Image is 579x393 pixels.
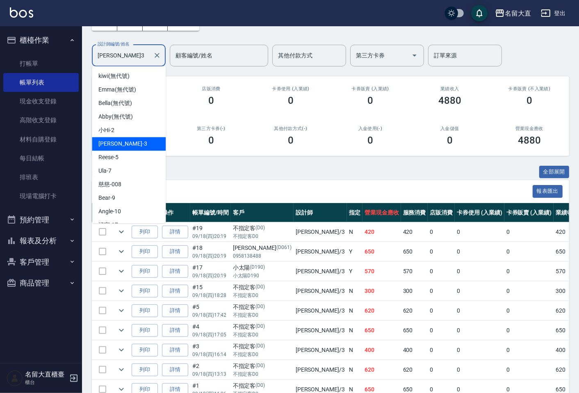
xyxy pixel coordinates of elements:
[115,344,128,356] button: expand row
[233,233,292,240] p: 不指定客D0
[455,301,504,320] td: 0
[181,86,241,91] h2: 店販消費
[455,203,504,222] th: 卡券使用 (入業績)
[7,370,23,386] img: Person
[233,272,292,279] p: 小太陽D190
[288,95,294,106] h3: 0
[132,226,158,238] button: 列印
[455,360,504,379] td: 0
[428,262,455,281] td: 0
[255,362,265,370] p: (D0)
[347,262,362,281] td: Y
[401,203,428,222] th: 服務消費
[192,351,229,358] p: 09/18 (四) 16:14
[3,251,79,273] button: 客戶管理
[504,301,554,320] td: 0
[233,263,292,272] div: 小太陽
[132,324,158,337] button: 列印
[3,92,79,111] a: 現金收支登錄
[233,362,292,370] div: 不指定客
[362,340,401,360] td: 400
[455,262,504,281] td: 0
[151,50,163,61] button: Clear
[447,135,453,146] h3: 0
[294,242,347,261] td: [PERSON_NAME] /3
[132,285,158,297] button: 列印
[3,130,79,149] a: 材料自購登錄
[98,180,121,189] span: 慈慈 -008
[294,321,347,340] td: [PERSON_NAME] /3
[504,321,554,340] td: 0
[98,72,130,80] span: kiwi (無代號)
[98,153,119,162] span: Reese -5
[347,222,362,242] td: N
[294,281,347,301] td: [PERSON_NAME] /3
[288,135,294,146] h3: 0
[233,342,292,351] div: 不指定客
[3,187,79,206] a: 現場電腦打卡
[294,340,347,360] td: [PERSON_NAME] /3
[347,203,362,222] th: 指定
[492,5,534,22] button: 名留大直
[233,351,292,358] p: 不指定客D0
[347,301,362,320] td: N
[115,324,128,336] button: expand row
[505,8,531,18] div: 名留大直
[428,281,455,301] td: 0
[347,321,362,340] td: N
[98,194,115,202] span: Bear -9
[162,344,188,356] a: 詳情
[504,242,554,261] td: 0
[294,360,347,379] td: [PERSON_NAME] /3
[233,292,292,299] p: 不指定客D0
[115,226,128,238] button: expand row
[231,203,294,222] th: 客戶
[98,126,114,135] span: 小Hi -2
[428,321,455,340] td: 0
[98,85,136,94] span: Emma (無代號)
[455,242,504,261] td: 0
[162,265,188,278] a: 詳情
[233,224,292,233] div: 不指定客
[233,331,292,338] p: 不指定客D0
[181,126,241,131] h2: 第三方卡券(-)
[428,242,455,261] td: 0
[504,222,554,242] td: 0
[98,139,147,148] span: [PERSON_NAME] -3
[438,95,461,106] h3: 4880
[190,203,231,222] th: 帳單編號/時間
[261,86,321,91] h2: 卡券使用 (入業績)
[347,242,362,261] td: Y
[504,360,554,379] td: 0
[192,252,229,260] p: 09/18 (四) 20:19
[3,54,79,73] a: 打帳單
[539,166,570,178] button: 全部展開
[98,221,118,229] span: 涵宣 -17
[132,344,158,356] button: 列印
[233,252,292,260] p: 0958138488
[233,244,292,252] div: [PERSON_NAME]
[504,262,554,281] td: 0
[98,167,112,175] span: Ula -7
[190,242,231,261] td: #18
[25,370,67,379] h5: 名留大直櫃臺
[190,340,231,360] td: #3
[233,303,292,311] div: 不指定客
[3,168,79,187] a: 排班表
[162,324,188,337] a: 詳情
[255,382,265,390] p: (D0)
[208,135,214,146] h3: 0
[98,41,130,47] label: 設計師編號/姓名
[3,272,79,294] button: 商品管理
[192,370,229,378] p: 09/18 (四) 13:13
[533,187,563,195] a: 報表匯出
[261,126,321,131] h2: 其他付款方式(-)
[3,111,79,130] a: 高階收支登錄
[3,209,79,231] button: 預約管理
[25,379,67,386] p: 櫃台
[190,281,231,301] td: #15
[132,304,158,317] button: 列印
[190,321,231,340] td: #4
[10,7,33,18] img: Logo
[3,230,79,251] button: 報表及分析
